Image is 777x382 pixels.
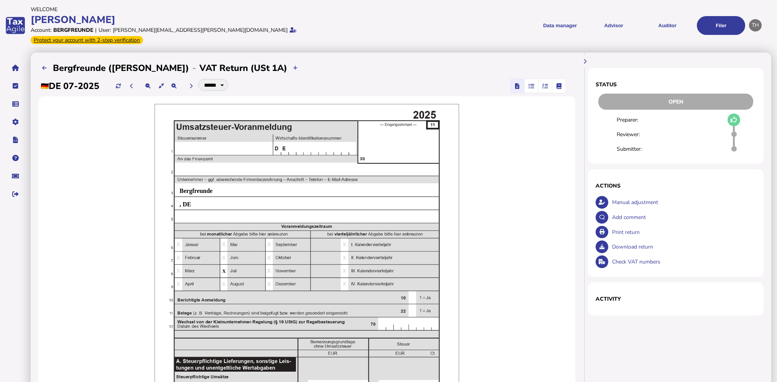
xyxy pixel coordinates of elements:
[596,226,608,239] button: Open printable view of return.
[179,188,212,194] b: Bergfreunde
[536,16,584,35] button: Shows a dropdown of Data manager options
[617,131,660,138] div: Reviewer:
[38,62,51,74] button: Filings list - by month
[31,26,51,34] div: Account:
[290,27,296,33] i: Email verified
[142,80,155,92] button: Make the return view smaller
[53,62,189,74] h2: Bergfreunde ([PERSON_NAME])
[7,186,23,202] button: Sign out
[617,116,660,123] div: Preparer:
[610,195,756,210] div: Manual adjustment
[697,16,745,35] button: Filer
[596,196,608,209] button: Make an adjustment to this return.
[7,96,23,112] button: Data manager
[113,26,288,34] div: [PERSON_NAME][EMAIL_ADDRESS][PERSON_NAME][DOMAIN_NAME]
[617,145,660,153] div: Submitter:
[189,62,199,74] div: -
[596,255,608,268] button: Check VAT numbers on return.
[589,16,638,35] button: Shows a dropdown of VAT Advisor options
[552,79,566,93] mat-button-toggle: Ledger
[728,114,740,126] button: Mark as draft
[289,62,302,74] button: Upload transactions
[610,254,756,269] div: Check VAT numbers
[596,240,608,253] button: Download return
[95,26,97,34] div: |
[596,295,756,303] h1: Activity
[579,55,591,68] button: Hide
[31,6,386,13] div: Welcome
[155,80,168,92] button: Reset the return view
[510,79,524,93] mat-button-toggle: Return view
[7,114,23,130] button: Manage settings
[524,79,538,93] mat-button-toggle: Reconcilliation view by document
[390,16,746,35] menu: navigate products
[610,210,756,225] div: Add comment
[7,60,23,76] button: Home
[7,168,23,184] button: Raise a support ticket
[7,132,23,148] button: Developer hub links
[596,81,756,88] h1: Status
[610,239,756,254] div: Download return
[7,78,23,94] button: Tasks
[199,62,287,74] h2: VAT Return (USt 1A)
[598,94,753,110] div: Open
[168,80,180,92] button: Make the return view larger
[112,80,125,92] button: Refresh data for current period
[538,79,552,93] mat-button-toggle: Reconcilliation view by tax code
[596,182,756,189] h1: Actions
[41,83,49,89] img: de.png
[749,19,762,32] div: Profile settings
[31,36,143,44] div: From Oct 1, 2025, 2-step verification will be required to login. Set it up now...
[643,16,691,35] button: Auditor
[99,26,111,34] div: User:
[125,80,138,92] button: Previous period
[185,80,198,92] button: Next period
[222,268,226,274] b: X
[596,94,756,110] div: Return status - Actions are restricted to nominated users
[610,225,756,240] div: Print return
[596,211,608,224] button: Make a comment in the activity log.
[7,150,23,166] button: Help pages
[31,13,386,26] div: [PERSON_NAME]
[53,26,93,34] div: Bergfreunde
[179,201,191,207] b: , DE
[41,80,99,92] h2: DE 07-2025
